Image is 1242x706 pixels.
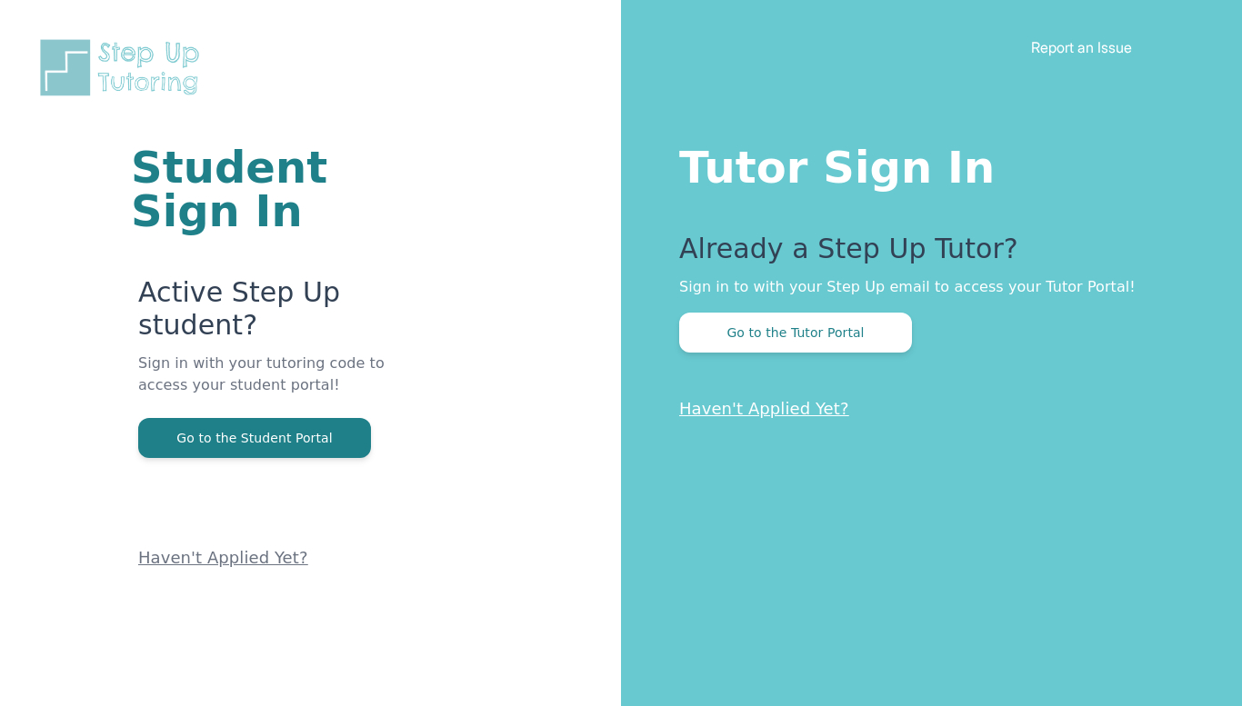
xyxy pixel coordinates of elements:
img: Step Up Tutoring horizontal logo [36,36,211,99]
p: Active Step Up student? [138,276,403,353]
p: Already a Step Up Tutor? [679,233,1169,276]
a: Go to the Student Portal [138,429,371,446]
p: Sign in with your tutoring code to access your student portal! [138,353,403,418]
button: Go to the Tutor Portal [679,313,912,353]
h1: Student Sign In [131,145,403,233]
a: Report an Issue [1031,38,1132,56]
a: Go to the Tutor Portal [679,323,912,341]
a: Haven't Applied Yet? [138,548,308,567]
h1: Tutor Sign In [679,138,1169,189]
button: Go to the Student Portal [138,418,371,458]
a: Haven't Applied Yet? [679,399,849,418]
p: Sign in to with your Step Up email to access your Tutor Portal! [679,276,1169,298]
